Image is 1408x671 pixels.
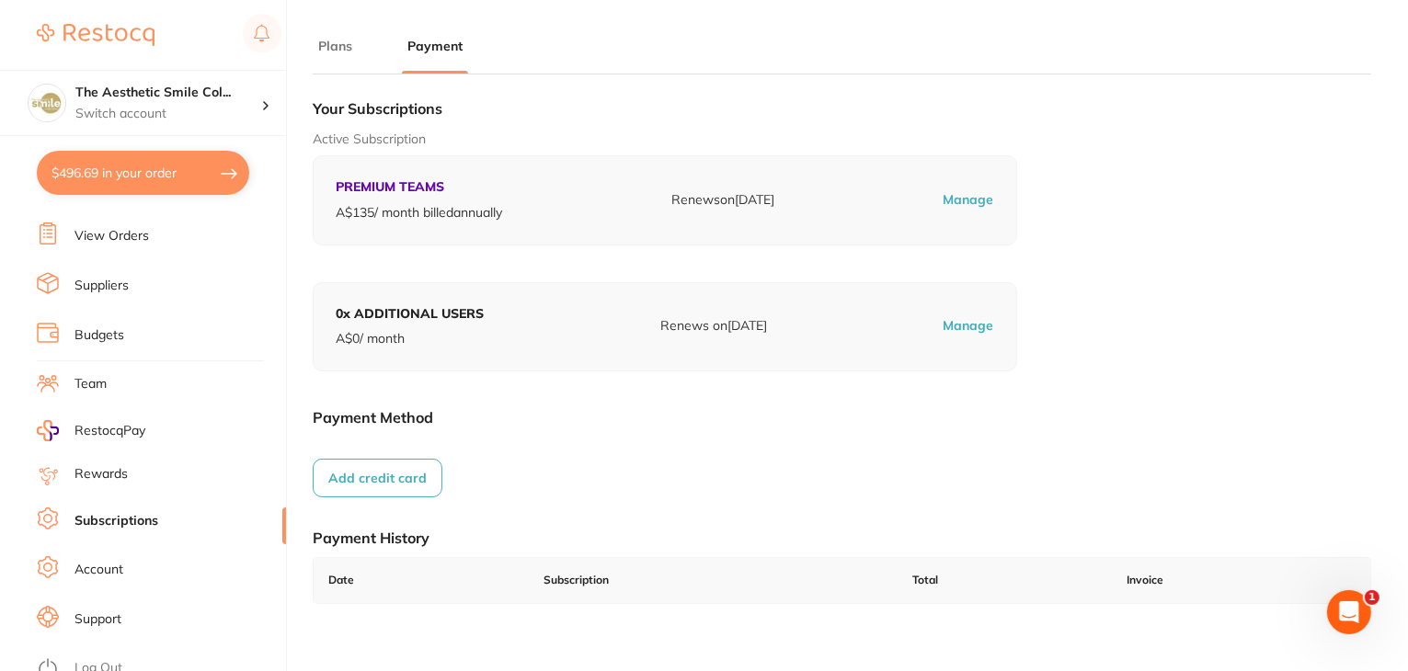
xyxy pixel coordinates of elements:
[74,277,129,295] a: Suppliers
[402,38,468,55] button: Payment
[313,38,358,55] button: Plans
[37,151,249,195] button: $496.69 in your order
[313,99,1371,118] h1: Your Subscriptions
[898,558,1113,603] td: Total
[671,191,774,210] p: Renews on [DATE]
[313,408,1371,426] h1: Payment Method
[37,420,145,441] a: RestocqPay
[74,326,124,345] a: Budgets
[1365,590,1379,605] span: 1
[29,85,65,121] img: The Aesthetic Smile Collective
[313,529,1371,547] h1: Payment History
[74,227,149,245] a: View Orders
[74,375,107,393] a: Team
[660,317,767,335] p: Renews on [DATE]
[74,422,145,440] span: RestocqPay
[314,558,529,603] td: Date
[74,465,128,483] a: Rewards
[313,459,442,497] button: Add credit card
[75,105,261,123] p: Switch account
[944,317,994,335] p: Manage
[336,178,502,197] p: PREMIUM TEAMS
[336,330,484,348] p: A$ 0 / month
[529,558,898,603] td: Subscription
[313,131,1371,149] p: Active Subscription
[37,14,155,56] a: Restocq Logo
[336,305,484,324] p: 0 x ADDITIONAL USERS
[336,204,502,222] p: A$ 135 / month billed annually
[1327,590,1371,634] iframe: Intercom live chat
[75,84,261,102] h4: The Aesthetic Smile Collective
[37,420,59,441] img: RestocqPay
[74,610,121,629] a: Support
[37,24,155,46] img: Restocq Logo
[74,561,123,579] a: Account
[74,512,158,530] a: Subscriptions
[944,191,994,210] p: Manage
[1113,558,1370,603] td: Invoice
